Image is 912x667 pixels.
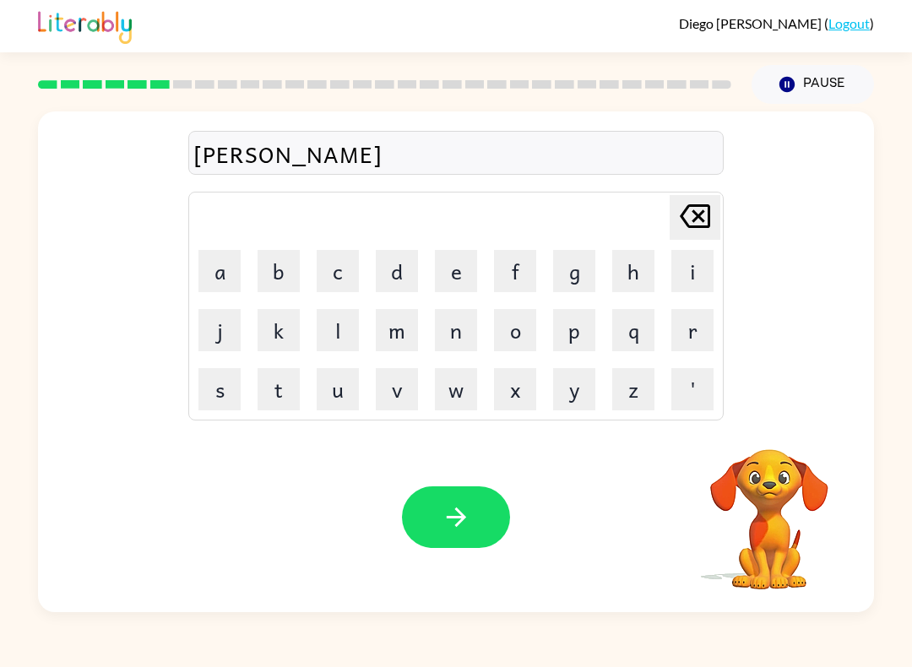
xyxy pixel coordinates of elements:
[612,309,654,351] button: q
[376,368,418,410] button: v
[317,309,359,351] button: l
[553,368,595,410] button: y
[435,368,477,410] button: w
[828,15,870,31] a: Logout
[258,250,300,292] button: b
[679,15,874,31] div: ( )
[553,250,595,292] button: g
[494,250,536,292] button: f
[317,250,359,292] button: c
[317,368,359,410] button: u
[494,368,536,410] button: x
[671,368,714,410] button: '
[198,368,241,410] button: s
[376,309,418,351] button: m
[38,7,132,44] img: Literably
[258,368,300,410] button: t
[685,423,854,592] video: Your browser must support playing .mp4 files to use Literably. Please try using another browser.
[376,250,418,292] button: d
[612,368,654,410] button: z
[612,250,654,292] button: h
[198,250,241,292] button: a
[679,15,824,31] span: Diego [PERSON_NAME]
[435,250,477,292] button: e
[671,250,714,292] button: i
[435,309,477,351] button: n
[494,309,536,351] button: o
[752,65,874,104] button: Pause
[198,309,241,351] button: j
[193,136,719,171] div: [PERSON_NAME]
[258,309,300,351] button: k
[553,309,595,351] button: p
[671,309,714,351] button: r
